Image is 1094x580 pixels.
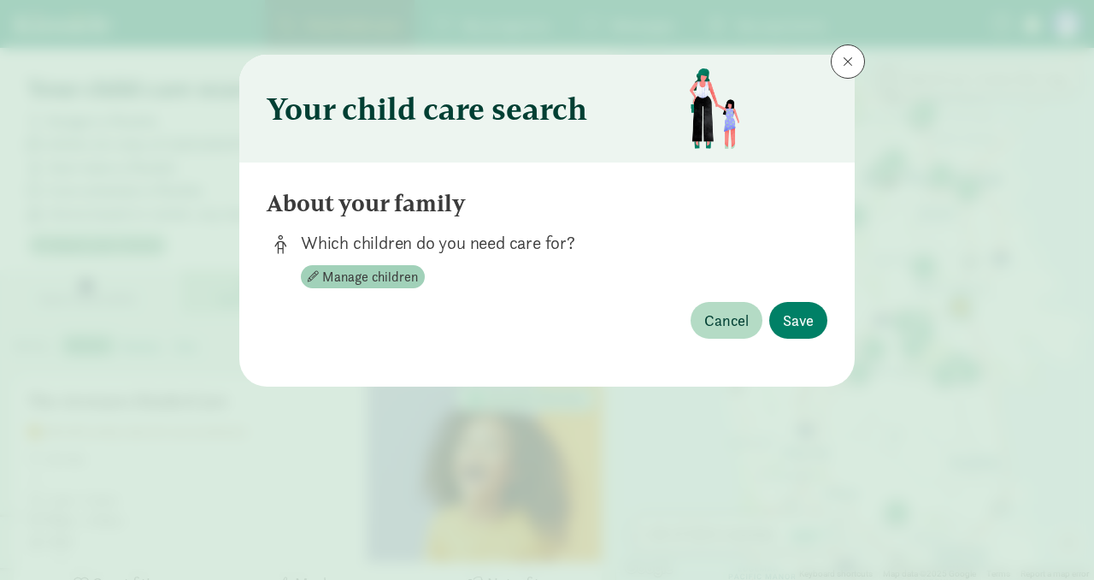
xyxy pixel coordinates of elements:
button: Manage children [301,265,425,289]
button: Save [769,302,827,339]
button: Cancel [691,302,762,339]
h4: About your family [267,190,466,217]
span: Manage children [322,267,418,287]
span: Save [783,309,814,332]
h3: Your child care search [267,92,587,126]
p: Which children do you need care for? [301,231,800,255]
span: Cancel [704,309,749,332]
